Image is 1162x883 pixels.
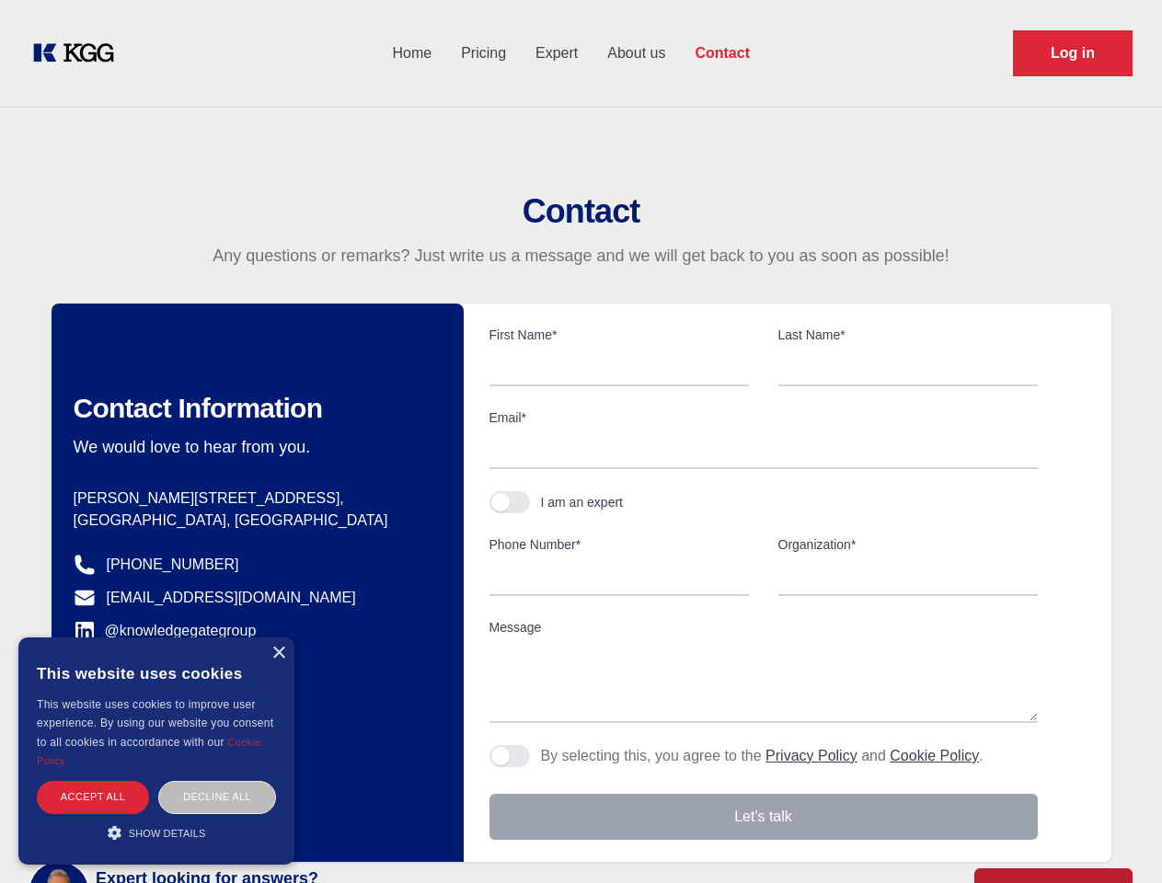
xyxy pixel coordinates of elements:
button: Let's talk [489,794,1038,840]
p: By selecting this, you agree to the and . [541,745,984,767]
p: We would love to hear from you. [74,436,434,458]
span: Show details [129,828,206,839]
a: @knowledgegategroup [74,620,257,642]
a: Pricing [446,29,521,77]
div: I am an expert [541,493,624,511]
a: Cookie Policy [37,737,261,766]
label: Last Name* [778,326,1038,344]
h2: Contact [22,193,1140,230]
a: Request Demo [1013,30,1133,76]
label: First Name* [489,326,749,344]
a: Home [377,29,446,77]
a: Contact [680,29,765,77]
h2: Contact Information [74,392,434,425]
a: KOL Knowledge Platform: Talk to Key External Experts (KEE) [29,39,129,68]
div: Close [271,647,285,660]
label: Phone Number* [489,535,749,554]
p: [PERSON_NAME][STREET_ADDRESS], [74,487,434,510]
a: Cookie Policy [890,748,979,763]
a: About us [593,29,680,77]
p: Any questions or remarks? Just write us a message and we will get back to you as soon as possible! [22,245,1140,267]
a: Expert [521,29,593,77]
a: [PHONE_NUMBER] [107,554,239,576]
a: Privacy Policy [765,748,857,763]
p: [GEOGRAPHIC_DATA], [GEOGRAPHIC_DATA] [74,510,434,532]
label: Email* [489,408,1038,427]
div: This website uses cookies [37,651,276,695]
span: This website uses cookies to improve user experience. By using our website you consent to all coo... [37,698,273,749]
iframe: Chat Widget [1070,795,1162,883]
div: Show details [37,823,276,842]
label: Organization* [778,535,1038,554]
label: Message [489,618,1038,636]
div: Accept all [37,781,149,813]
a: [EMAIL_ADDRESS][DOMAIN_NAME] [107,587,356,609]
div: Decline all [158,781,276,813]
